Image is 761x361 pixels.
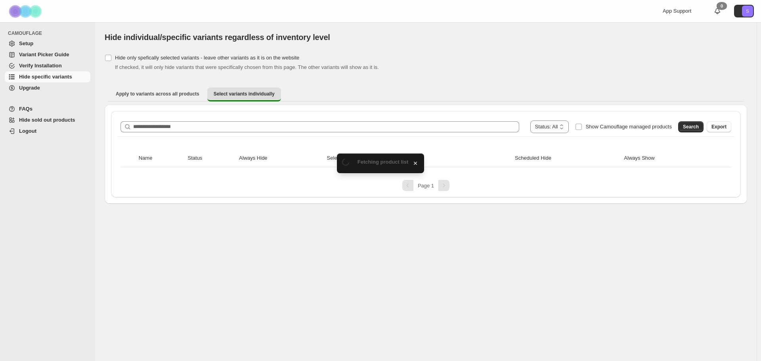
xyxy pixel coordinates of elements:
[207,88,281,101] button: Select variants individually
[5,115,90,126] a: Hide sold out products
[19,128,36,134] span: Logout
[325,149,513,167] th: Selected/Excluded Countries
[585,124,672,130] span: Show Camouflage managed products
[19,106,33,112] span: FAQs
[5,60,90,71] a: Verify Installation
[19,63,62,69] span: Verify Installation
[136,149,185,167] th: Name
[19,52,69,57] span: Variant Picker Guide
[19,74,72,80] span: Hide specific variants
[746,9,749,13] text: S
[5,38,90,49] a: Setup
[237,149,325,167] th: Always Hide
[8,30,91,36] span: CAMOUFLAGE
[621,149,715,167] th: Always Show
[358,159,409,165] span: Fetching product list
[19,40,33,46] span: Setup
[117,180,734,191] nav: Pagination
[707,121,731,132] button: Export
[109,88,206,100] button: Apply to variants across all products
[19,117,75,123] span: Hide sold out products
[19,85,40,91] span: Upgrade
[663,8,691,14] span: App Support
[6,0,46,22] img: Camouflage
[418,183,434,189] span: Page 1
[713,7,721,15] a: 0
[185,149,237,167] th: Status
[717,2,727,10] div: 0
[105,33,330,42] span: Hide individual/specific variants regardless of inventory level
[5,82,90,94] a: Upgrade
[115,64,379,70] span: If checked, it will only hide variants that were specifically chosen from this page. The other va...
[115,55,299,61] span: Hide only spefically selected variants - leave other variants as it is on the website
[734,5,754,17] button: Avatar with initials S
[5,126,90,137] a: Logout
[116,91,199,97] span: Apply to variants across all products
[214,91,275,97] span: Select variants individually
[5,71,90,82] a: Hide specific variants
[742,6,753,17] span: Avatar with initials S
[5,103,90,115] a: FAQs
[5,49,90,60] a: Variant Picker Guide
[711,124,727,130] span: Export
[678,121,704,132] button: Search
[683,124,699,130] span: Search
[105,105,747,204] div: Select variants individually
[512,149,621,167] th: Scheduled Hide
